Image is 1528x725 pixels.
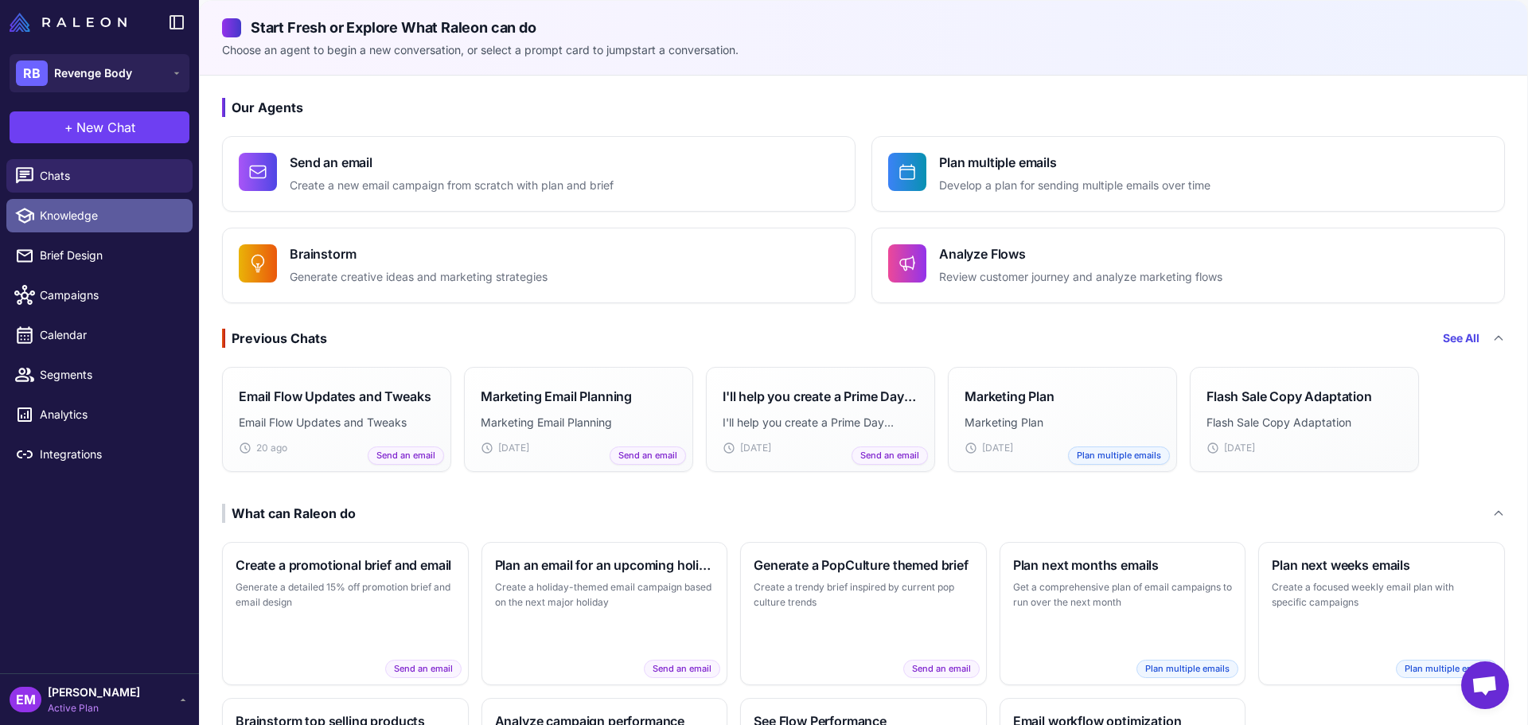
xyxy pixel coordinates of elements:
p: Generate a detailed 15% off promotion brief and email design [236,579,455,610]
span: + [64,118,73,137]
p: Email Flow Updates and Tweaks [239,414,435,431]
p: Review customer journey and analyze marketing flows [939,268,1222,286]
div: [DATE] [1206,441,1402,455]
p: Get a comprehensive plan of email campaigns to run over the next month [1013,579,1233,610]
p: Develop a plan for sending multiple emails over time [939,177,1210,195]
h3: Marketing Plan [965,387,1054,406]
div: EM [10,687,41,712]
p: I'll help you create a Prime Day campaign for Revenge Body. Let's start with a compelling email anno [723,414,918,431]
span: Calendar [40,326,180,344]
span: Send an email [385,660,462,678]
button: Plan multiple emailsDevelop a plan for sending multiple emails over time [871,136,1505,212]
p: Marketing Email Planning [481,414,676,431]
span: Send an email [610,446,686,465]
a: Brief Design [6,239,193,272]
h3: Plan next months emails [1013,555,1233,575]
p: Create a focused weekly email plan with specific campaigns [1272,579,1491,610]
span: Send an email [852,446,928,465]
p: Choose an agent to begin a new conversation, or select a prompt card to jumpstart a conversation. [222,41,1505,59]
span: Analytics [40,406,180,423]
img: Raleon Logo [10,13,127,32]
h3: I'll help you create a Prime Day campaign for Revenge Body. Let's start with a compelling email anno [723,387,918,406]
a: Knowledge [6,199,193,232]
a: Raleon Logo [10,13,133,32]
span: Integrations [40,446,180,463]
span: Plan multiple emails [1396,660,1498,678]
span: Send an email [644,660,720,678]
p: Flash Sale Copy Adaptation [1206,414,1402,431]
span: Brief Design [40,247,180,264]
p: Marketing Plan [965,414,1160,431]
a: Segments [6,358,193,392]
button: Send an emailCreate a new email campaign from scratch with plan and brief [222,136,856,212]
span: Revenge Body [54,64,132,82]
p: Create a holiday-themed email campaign based on the next major holiday [495,579,715,610]
h3: Email Flow Updates and Tweaks [239,387,431,406]
a: Campaigns [6,279,193,312]
button: Generate a PopCulture themed briefCreate a trendy brief inspired by current pop culture trendsSen... [740,542,987,685]
div: Previous Chats [222,329,327,348]
span: [PERSON_NAME] [48,684,140,701]
h2: Start Fresh or Explore What Raleon can do [222,17,1505,38]
button: RBRevenge Body [10,54,189,92]
h3: Our Agents [222,98,1505,117]
h3: Plan next weeks emails [1272,555,1491,575]
div: [DATE] [965,441,1160,455]
button: Plan an email for an upcoming holidayCreate a holiday-themed email campaign based on the next maj... [481,542,728,685]
span: Chats [40,167,180,185]
span: Plan multiple emails [1136,660,1238,678]
p: Generate creative ideas and marketing strategies [290,268,548,286]
button: BrainstormGenerate creative ideas and marketing strategies [222,228,856,303]
span: Active Plan [48,701,140,715]
a: See All [1443,329,1479,347]
h4: Plan multiple emails [939,153,1210,172]
h3: Plan an email for an upcoming holiday [495,555,715,575]
span: Plan multiple emails [1068,446,1170,465]
span: Send an email [368,446,444,465]
h3: Create a promotional brief and email [236,555,455,575]
a: Integrations [6,438,193,471]
button: Plan next weeks emailsCreate a focused weekly email plan with specific campaignsPlan multiple emails [1258,542,1505,685]
button: Create a promotional brief and emailGenerate a detailed 15% off promotion brief and email designS... [222,542,469,685]
span: Send an email [903,660,980,678]
div: 20 ago [239,441,435,455]
p: Create a new email campaign from scratch with plan and brief [290,177,614,195]
a: Chats [6,159,193,193]
span: Knowledge [40,207,180,224]
p: Create a trendy brief inspired by current pop culture trends [754,579,973,610]
div: [DATE] [481,441,676,455]
h4: Analyze Flows [939,244,1222,263]
span: Segments [40,366,180,384]
span: Campaigns [40,286,180,304]
h3: Marketing Email Planning [481,387,632,406]
div: [DATE] [723,441,918,455]
h4: Send an email [290,153,614,172]
div: What can Raleon do [222,504,356,523]
a: Analytics [6,398,193,431]
h3: Flash Sale Copy Adaptation [1206,387,1372,406]
button: Plan next months emailsGet a comprehensive plan of email campaigns to run over the next monthPlan... [1000,542,1246,685]
span: New Chat [76,118,135,137]
h3: Generate a PopCulture themed brief [754,555,973,575]
a: Calendar [6,318,193,352]
a: Chat abierto [1461,661,1509,709]
div: RB [16,60,48,86]
h4: Brainstorm [290,244,548,263]
button: +New Chat [10,111,189,143]
button: Analyze FlowsReview customer journey and analyze marketing flows [871,228,1505,303]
